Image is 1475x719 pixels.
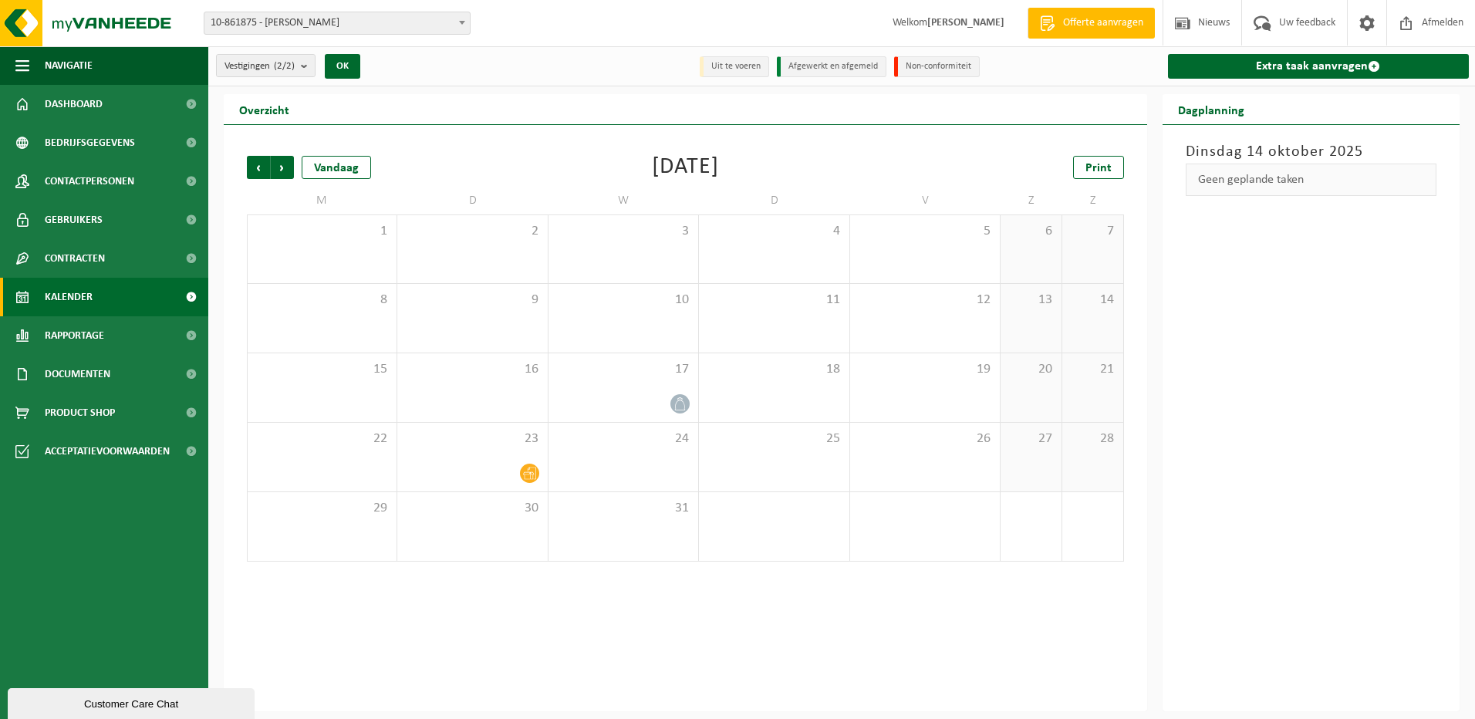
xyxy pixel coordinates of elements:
[45,162,134,201] span: Contactpersonen
[894,56,980,77] li: Non-conformiteit
[858,223,992,240] span: 5
[45,393,115,432] span: Product Shop
[45,278,93,316] span: Kalender
[1186,164,1437,196] div: Geen geplande taken
[1070,292,1116,309] span: 14
[556,430,690,447] span: 24
[405,223,539,240] span: 2
[255,223,389,240] span: 1
[556,500,690,517] span: 31
[397,187,548,214] td: D
[45,239,105,278] span: Contracten
[1163,94,1260,124] h2: Dagplanning
[405,430,539,447] span: 23
[1062,187,1124,214] td: Z
[1168,54,1470,79] a: Extra taak aanvragen
[224,94,305,124] h2: Overzicht
[45,85,103,123] span: Dashboard
[1008,361,1054,378] span: 20
[699,187,849,214] td: D
[45,316,104,355] span: Rapportage
[1008,223,1054,240] span: 6
[45,432,170,471] span: Acceptatievoorwaarden
[204,12,470,34] span: 10-861875 - HEYVAERT KRISTOF - ANZEGEM
[255,361,389,378] span: 15
[216,54,316,77] button: Vestigingen(2/2)
[556,361,690,378] span: 17
[45,123,135,162] span: Bedrijfsgegevens
[548,187,699,214] td: W
[1028,8,1155,39] a: Offerte aanvragen
[707,430,841,447] span: 25
[247,187,397,214] td: M
[1073,156,1124,179] a: Print
[777,56,886,77] li: Afgewerkt en afgemeld
[652,156,719,179] div: [DATE]
[1085,162,1112,174] span: Print
[556,292,690,309] span: 10
[707,361,841,378] span: 18
[45,201,103,239] span: Gebruikers
[274,61,295,71] count: (2/2)
[204,12,471,35] span: 10-861875 - HEYVAERT KRISTOF - ANZEGEM
[858,430,992,447] span: 26
[8,685,258,719] iframe: chat widget
[1059,15,1147,31] span: Offerte aanvragen
[1186,140,1437,164] h3: Dinsdag 14 oktober 2025
[858,361,992,378] span: 19
[255,500,389,517] span: 29
[1008,430,1054,447] span: 27
[255,292,389,309] span: 8
[302,156,371,179] div: Vandaag
[1001,187,1062,214] td: Z
[850,187,1001,214] td: V
[247,156,270,179] span: Vorige
[405,292,539,309] span: 9
[1008,292,1054,309] span: 13
[1070,430,1116,447] span: 28
[45,46,93,85] span: Navigatie
[556,223,690,240] span: 3
[325,54,360,79] button: OK
[707,292,841,309] span: 11
[255,430,389,447] span: 22
[405,500,539,517] span: 30
[858,292,992,309] span: 12
[405,361,539,378] span: 16
[1070,223,1116,240] span: 7
[700,56,769,77] li: Uit te voeren
[707,223,841,240] span: 4
[927,17,1004,29] strong: [PERSON_NAME]
[224,55,295,78] span: Vestigingen
[45,355,110,393] span: Documenten
[1070,361,1116,378] span: 21
[271,156,294,179] span: Volgende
